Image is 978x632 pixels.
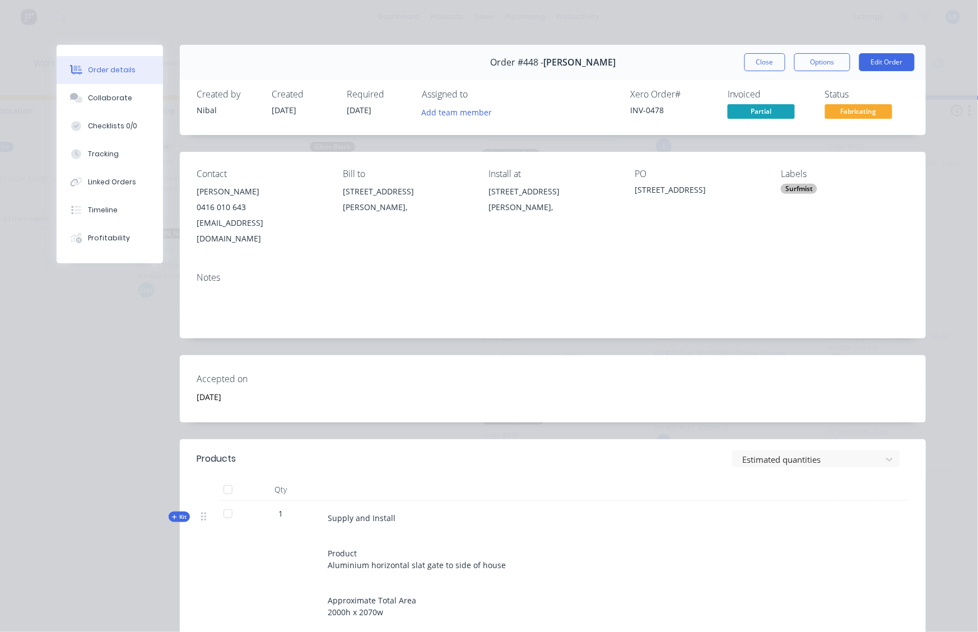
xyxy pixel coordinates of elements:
[825,104,892,121] button: Fabricating
[197,199,325,215] div: 0416 010 643
[247,478,314,501] div: Qty
[197,169,325,179] div: Contact
[728,89,812,100] div: Invoiced
[781,169,909,179] div: Labels
[88,121,137,131] div: Checklists 0/0
[197,272,909,283] div: Notes
[630,104,714,116] div: INV-0478
[272,105,296,115] span: [DATE]
[630,89,714,100] div: Xero Order #
[197,184,325,199] div: [PERSON_NAME]
[88,177,136,187] div: Linked Orders
[197,452,236,466] div: Products
[489,199,617,215] div: [PERSON_NAME],
[197,184,325,247] div: [PERSON_NAME]0416 010 643[EMAIL_ADDRESS][DOMAIN_NAME]
[343,199,471,215] div: [PERSON_NAME],
[859,53,915,71] button: Edit Order
[343,184,471,199] div: [STREET_ADDRESS]
[57,224,163,252] button: Profitability
[88,93,132,103] div: Collaborate
[489,169,617,179] div: Install at
[347,89,408,100] div: Required
[635,169,763,179] div: PO
[278,508,283,519] span: 1
[88,205,118,215] div: Timeline
[635,184,763,199] div: [STREET_ADDRESS]
[57,168,163,196] button: Linked Orders
[744,53,785,71] button: Close
[197,215,325,247] div: [EMAIL_ADDRESS][DOMAIN_NAME]
[197,89,258,100] div: Created by
[343,184,471,220] div: [STREET_ADDRESS][PERSON_NAME],
[57,112,163,140] button: Checklists 0/0
[728,104,795,118] span: Partial
[543,57,616,68] span: [PERSON_NAME]
[57,84,163,112] button: Collaborate
[781,184,817,194] div: Surfmist
[422,89,534,100] div: Assigned to
[272,89,333,100] div: Created
[57,140,163,168] button: Tracking
[172,513,187,521] span: Kit
[57,56,163,84] button: Order details
[416,104,498,119] button: Add team member
[489,184,617,199] div: [STREET_ADDRESS]
[347,105,371,115] span: [DATE]
[197,372,337,385] label: Accepted on
[169,512,190,522] button: Kit
[88,65,136,75] div: Order details
[88,149,119,159] div: Tracking
[88,233,130,243] div: Profitability
[490,57,543,68] span: Order #448 -
[422,104,498,119] button: Add team member
[343,169,471,179] div: Bill to
[825,104,892,118] span: Fabricating
[197,104,258,116] div: Nibal
[57,196,163,224] button: Timeline
[189,388,329,405] input: Enter date
[825,89,909,100] div: Status
[794,53,850,71] button: Options
[489,184,617,220] div: [STREET_ADDRESS][PERSON_NAME],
